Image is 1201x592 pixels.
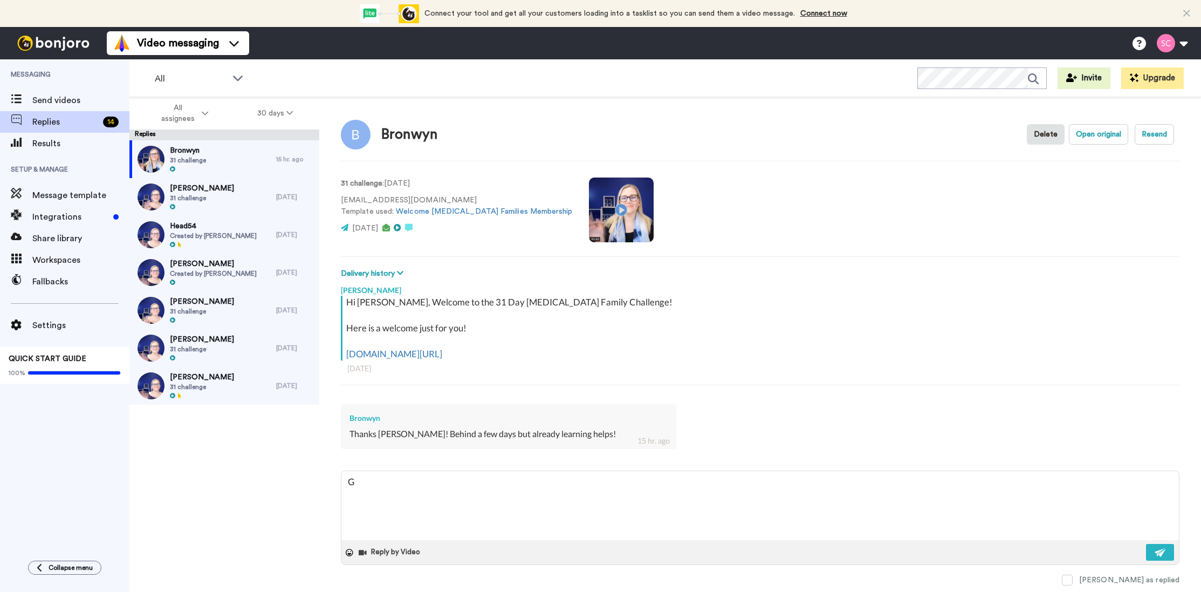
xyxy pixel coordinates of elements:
[32,275,129,288] span: Fallbacks
[396,208,572,215] a: Welcome [MEDICAL_DATA] Families Membership
[349,428,668,440] div: Thanks [PERSON_NAME]! Behind a few days but already learning helps!
[381,127,437,142] div: Bronwyn
[276,230,314,239] div: [DATE]
[360,4,419,23] div: animation
[28,561,101,575] button: Collapse menu
[170,183,234,194] span: [PERSON_NAME]
[358,545,423,561] button: Reply by Video
[32,232,129,245] span: Share library
[170,221,257,232] span: Head54
[32,210,109,223] span: Integrations
[276,306,314,315] div: [DATE]
[276,193,314,201] div: [DATE]
[32,94,129,107] span: Send videos
[800,10,847,17] a: Connect now
[170,334,234,345] span: [PERSON_NAME]
[276,268,314,277] div: [DATE]
[170,258,257,269] span: [PERSON_NAME]
[137,36,219,51] span: Video messaging
[138,297,164,324] img: 3e3730bd-7e69-4e03-8b7e-c050c91f8fac-thumb.jpg
[1155,548,1166,557] img: send-white.svg
[155,72,227,85] span: All
[341,268,407,280] button: Delivery history
[129,178,319,216] a: [PERSON_NAME]31 challenge[DATE]
[170,307,234,316] span: 31 challenge
[341,280,1179,296] div: [PERSON_NAME]
[138,259,164,286] img: dac2b945-e15e-4e34-8860-b8ba4cc972f4-thumb.jpg
[170,156,206,165] span: 31 challenge
[170,145,206,156] span: Bronwyn
[129,367,319,405] a: [PERSON_NAME]31 challenge[DATE]
[341,195,573,217] p: [EMAIL_ADDRESS][DOMAIN_NAME] Template used:
[347,363,1173,374] div: [DATE]
[1079,575,1179,586] div: [PERSON_NAME] as replied
[129,130,319,140] div: Replies
[138,221,164,248] img: ff1317af-7b42-47fb-a4a1-3d14ed2c6bc0-thumb.jpg
[1027,124,1065,145] button: Delete
[341,180,382,187] strong: 31 challenge
[9,369,25,377] span: 100%
[352,224,378,232] span: [DATE]
[276,344,314,352] div: [DATE]
[170,194,234,202] span: 31 challenge
[341,471,1179,540] textarea: G
[32,254,129,267] span: Workspaces
[138,335,164,362] img: 3900969a-d055-4dff-a80d-0c7e7e175917-thumb.jpg
[276,382,314,390] div: [DATE]
[113,35,131,52] img: vm-color.svg
[346,296,1177,360] div: Hi [PERSON_NAME], Welcome to the 31 Day [MEDICAL_DATA] Family Challenge! Here is a welcome just f...
[138,146,164,173] img: c7a8aa82-ae1e-4bda-b809-ac54aa773da8-thumb.jpg
[32,319,129,332] span: Settings
[346,348,442,359] a: [DOMAIN_NAME][URL]
[233,104,318,123] button: 30 days
[32,189,129,202] span: Message template
[637,436,670,446] div: 15 hr. ago
[170,383,234,391] span: 31 challenge
[138,183,164,210] img: 4b9a5bd8-0465-4cc0-b297-e3c54a259126-thumb.jpg
[32,115,99,128] span: Replies
[341,120,370,149] img: Image of Bronwyn
[1135,124,1174,145] button: Resend
[156,103,200,124] span: All assignees
[170,345,234,353] span: 31 challenge
[138,372,164,399] img: 14e50240-0749-4014-b0cb-2a30016a832f-thumb.jpg
[129,291,319,329] a: [PERSON_NAME]31 challenge[DATE]
[13,36,94,51] img: bj-logo-header-white.svg
[103,117,119,127] div: 14
[341,178,573,189] p: : [DATE]
[32,137,129,150] span: Results
[9,355,86,363] span: QUICK START GUIDE
[1069,124,1128,145] button: Open original
[170,269,257,278] span: Created by [PERSON_NAME]
[276,155,314,164] div: 15 hr. ago
[170,296,234,307] span: [PERSON_NAME]
[170,232,257,240] span: Created by [PERSON_NAME]
[1058,67,1110,89] button: Invite
[1121,67,1184,89] button: Upgrade
[129,216,319,254] a: Head54Created by [PERSON_NAME][DATE]
[129,140,319,178] a: Bronwyn31 challenge15 hr. ago
[129,329,319,367] a: [PERSON_NAME]31 challenge[DATE]
[170,372,234,383] span: [PERSON_NAME]
[49,563,93,572] span: Collapse menu
[349,413,668,424] div: Bronwyn
[129,254,319,291] a: [PERSON_NAME]Created by [PERSON_NAME][DATE]
[424,10,795,17] span: Connect your tool and get all your customers loading into a tasklist so you can send them a video...
[132,98,233,128] button: All assignees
